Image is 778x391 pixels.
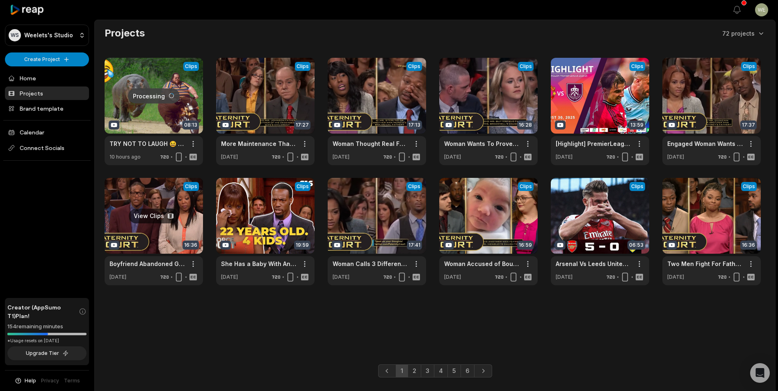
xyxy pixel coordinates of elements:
a: Engaged Woman Wants To Find Father To Walk Her Down The Aisle (Full Episode) | Paternity Court [667,139,743,148]
a: Previous page [378,364,396,377]
a: Page 5 [447,364,461,377]
a: Projects [5,86,89,100]
div: Open Intercom Messenger [750,363,770,383]
a: Home [5,71,89,85]
a: Woman Calls 3 Different Men "Dad" (Full Episode) | Paternity Court [333,259,408,268]
a: Woman Thought Real Father Was In Prison (Full Episode) | Paternity Court [333,139,408,148]
p: Weelets's Studio [24,32,73,39]
a: Woman Wants To Prove She Didn't Cheat With Her Ex (Full Episode) | Paternity Court [444,139,520,148]
h2: Projects [105,27,145,40]
span: Help [25,377,36,384]
a: More Maintenance Than Planned! Repair Man Could Be Child's Dad ( Full Episode) | Paternity Court [221,139,297,148]
a: Page 6 [461,364,475,377]
a: Calendar [5,125,89,139]
span: Connect Socials [5,141,89,155]
a: Next page [474,364,492,377]
a: [Highlight] PremierLeague : แมนเชสเตอร์ ยูไนเต็ด vs เบิร์นลีย์ ([DATE]) [556,139,631,148]
div: *Usage resets on [DATE] [7,338,87,344]
a: She Has a Baby With Another Man! | [PERSON_NAME] vs. [PERSON_NAME] | Divorce Court S16 E92 [221,259,297,268]
a: Page 4 [434,364,448,377]
a: Brand template [5,102,89,115]
button: 72 projects [722,29,765,38]
ul: Pagination [378,364,492,377]
a: Woman Accused of Bouncing Among Fiance, Ex's, Coworkers (Full Episode) | Paternity Court [444,259,520,268]
a: Arsenal Vs Leeds United 4-0 | extended highlights & Goals | Premier League 2025 [556,259,631,268]
span: Creator (AppSumo T1) Plan! [7,303,79,320]
button: Upgrade Tier [7,346,87,360]
a: Boyfriend Abandoned Girlfriend During Pregnancy (Full Episode) | Paternity Court [110,259,185,268]
button: Help [14,377,36,384]
a: Privacy [41,377,59,384]
div: 154 remaining minutes [7,323,87,331]
a: Page 2 [408,364,421,377]
button: Create Project [5,52,89,66]
a: Two Men Fight For Fatherhood (Full Episode) | Paternity Court [667,259,743,268]
a: Page 1 is your current page [396,364,408,377]
a: Terms [64,377,80,384]
div: WS [9,29,21,41]
a: TRY NOT TO LAUGH 😆 Best Funny Videos Compilation 😂😁😆 Memes PART 2 [110,139,185,148]
a: Page 3 [421,364,434,377]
